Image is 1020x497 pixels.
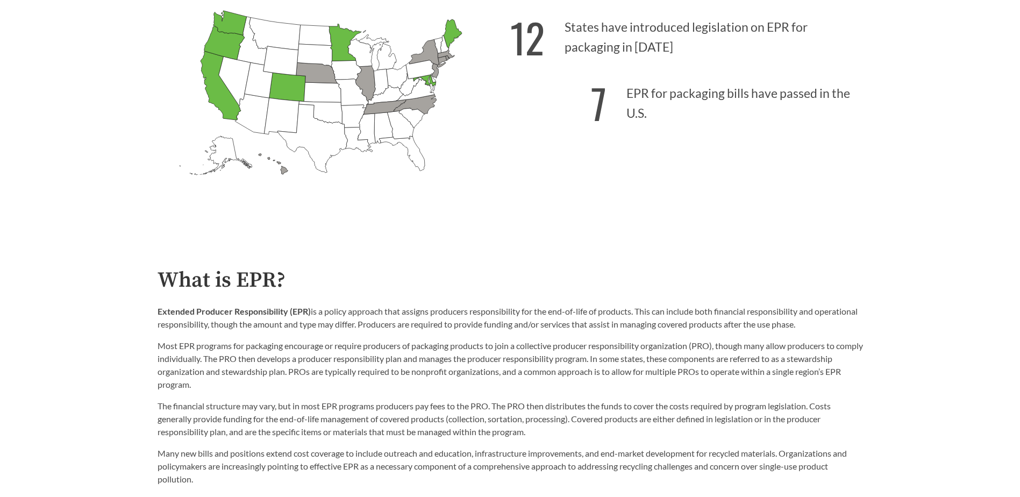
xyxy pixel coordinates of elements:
h2: What is EPR? [158,268,863,293]
p: The financial structure may vary, but in most EPR programs producers pay fees to the PRO. The PRO... [158,400,863,438]
strong: 7 [591,73,607,133]
p: Most EPR programs for packaging encourage or require producers of packaging products to join a co... [158,339,863,391]
strong: Extended Producer Responsibility (EPR) [158,306,311,316]
p: EPR for packaging bills have passed in the U.S. [510,67,863,133]
p: Many new bills and positions extend cost coverage to include outreach and education, infrastructu... [158,447,863,486]
strong: 12 [510,8,545,67]
p: States have introduced legislation on EPR for packaging in [DATE] [510,1,863,67]
p: is a policy approach that assigns producers responsibility for the end-of-life of products. This ... [158,305,863,331]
